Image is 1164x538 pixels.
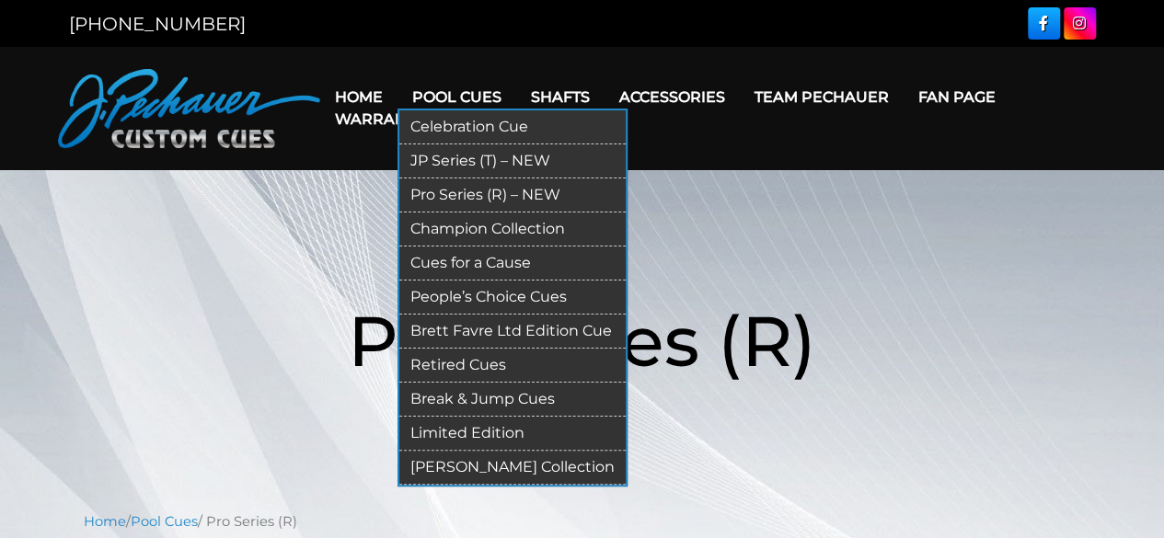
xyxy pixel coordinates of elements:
[58,69,320,148] img: Pechauer Custom Cues
[320,96,439,143] a: Warranty
[399,417,626,451] a: Limited Edition
[399,212,626,246] a: Champion Collection
[348,298,816,383] span: Pro Series (R)
[399,144,626,178] a: JP Series (T) – NEW
[399,178,626,212] a: Pro Series (R) – NEW
[399,246,626,280] a: Cues for a Cause
[399,349,626,383] a: Retired Cues
[904,74,1010,120] a: Fan Page
[320,74,398,120] a: Home
[69,13,246,35] a: [PHONE_NUMBER]
[740,74,904,120] a: Team Pechauer
[399,315,626,349] a: Brett Favre Ltd Edition Cue
[131,513,198,530] a: Pool Cues
[84,511,1081,532] nav: Breadcrumb
[516,74,605,120] a: Shafts
[399,451,626,485] a: [PERSON_NAME] Collection
[398,74,516,120] a: Pool Cues
[439,96,509,143] a: Cart
[399,110,626,144] a: Celebration Cue
[399,280,626,315] a: People’s Choice Cues
[605,74,740,120] a: Accessories
[399,383,626,417] a: Break & Jump Cues
[84,513,126,530] a: Home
